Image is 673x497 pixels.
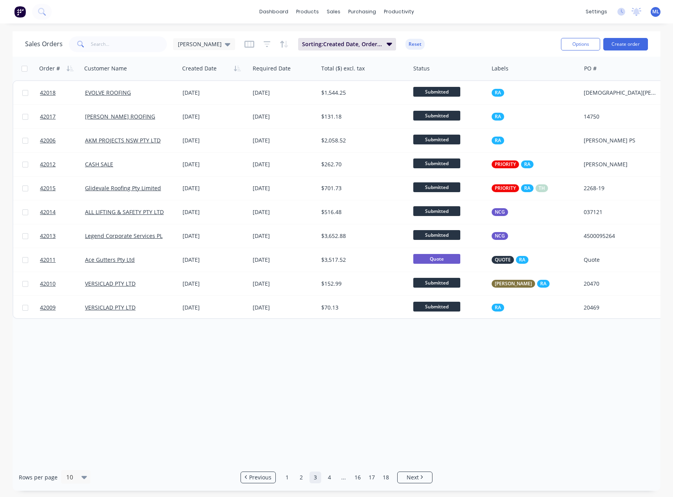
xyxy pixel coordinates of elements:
span: 42011 [40,256,56,264]
span: 42012 [40,160,56,168]
div: $131.18 [321,113,403,121]
a: 42006 [40,129,85,152]
div: sales [323,6,344,18]
button: NCG [492,232,508,240]
div: Customer Name [84,65,127,72]
div: PO # [584,65,597,72]
span: NCG [495,208,505,216]
a: Glidevale Roofing Pty Limited [85,184,161,192]
span: Previous [249,474,271,481]
div: [DATE] [253,208,315,216]
span: RA [524,160,530,168]
a: Page 18 [380,472,392,483]
span: [PERSON_NAME] [178,40,222,48]
input: Search... [91,36,167,52]
div: $152.99 [321,280,403,288]
span: RA [495,304,501,312]
button: PRIORITYRATH [492,184,548,192]
div: [DATE] [183,256,246,264]
a: 42011 [40,248,85,272]
button: Reset [405,39,425,50]
div: 037121 [584,208,659,216]
div: [DATE] [253,160,315,168]
span: 42009 [40,304,56,312]
a: 42009 [40,296,85,319]
div: [DATE] [183,208,246,216]
div: Quote [584,256,659,264]
a: [PERSON_NAME] ROOFING [85,113,155,120]
div: Labels [492,65,508,72]
div: Total ($) excl. tax [321,65,365,72]
div: [DATE] [183,280,246,288]
span: Submitted [413,135,460,144]
div: 14750 [584,113,659,121]
span: Submitted [413,206,460,216]
span: Rows per page [19,474,58,481]
span: QUOTE [495,256,511,264]
span: NCG [495,232,505,240]
div: $701.73 [321,184,403,192]
span: 42006 [40,137,56,144]
span: RA [540,280,546,288]
span: RA [524,184,530,192]
a: Page 17 [366,472,378,483]
button: NCG [492,208,508,216]
div: $3,517.52 [321,256,403,264]
div: [DATE] [253,113,315,121]
div: $1,544.25 [321,89,403,97]
span: RA [495,113,501,121]
button: RA [492,89,504,97]
a: 42012 [40,153,85,176]
span: 42013 [40,232,56,240]
div: [DATE] [253,89,315,97]
a: 42010 [40,272,85,295]
div: products [292,6,323,18]
span: Submitted [413,158,460,168]
a: 42017 [40,105,85,128]
div: Status [413,65,430,72]
button: Sorting:Created Date, Order # [298,38,396,50]
div: [DATE] [183,184,246,192]
a: Page 3 is your current page [309,472,321,483]
a: Jump forward [338,472,349,483]
a: VERSICLAD PTY LTD [85,280,136,287]
ul: Pagination [237,472,436,483]
div: Required Date [253,65,291,72]
span: Submitted [413,111,460,121]
span: RA [519,256,525,264]
span: 42010 [40,280,56,288]
button: RA [492,137,504,144]
a: Page 1 [281,472,293,483]
span: Sorting: Created Date, Order # [302,40,382,48]
a: 42015 [40,176,85,200]
a: AKM PROJECTS NSW PTY LTD [85,137,161,144]
a: dashboard [255,6,292,18]
button: QUOTERA [492,256,528,264]
button: RA [492,113,504,121]
div: [DATE] [253,137,315,144]
span: Submitted [413,302,460,312]
div: settings [582,6,611,18]
div: [DATE] [253,256,315,264]
div: Order # [39,65,60,72]
button: RA [492,304,504,312]
a: Legend Corporate Services PL [85,232,163,239]
div: $262.70 [321,160,403,168]
div: 20469 [584,304,659,312]
a: Ace Gutters Pty Ltd [85,256,135,263]
div: 4500095264 [584,232,659,240]
h1: Sales Orders [25,40,63,48]
span: PRIORITY [495,184,516,192]
button: Create order [603,38,648,50]
img: Factory [14,6,26,18]
a: Page 16 [352,472,364,483]
div: [DEMOGRAPHIC_DATA][PERSON_NAME] [584,89,659,97]
span: TH [539,184,545,192]
span: Next [407,474,419,481]
div: purchasing [344,6,380,18]
div: [PERSON_NAME] PS [584,137,659,144]
div: [DATE] [253,184,315,192]
button: Options [561,38,600,50]
div: [DATE] [183,232,246,240]
span: Submitted [413,278,460,288]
